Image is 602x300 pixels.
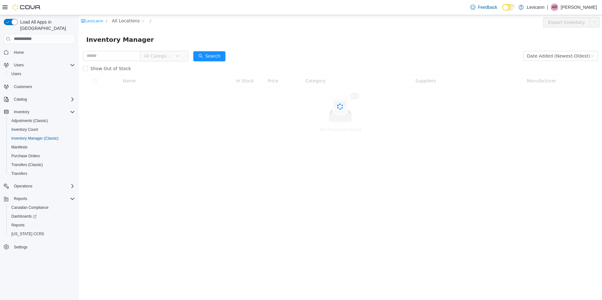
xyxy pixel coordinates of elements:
a: Inventory Manager (Classic) [9,135,61,142]
span: Transfers [9,170,75,177]
p: | [547,3,548,11]
button: Reports [11,195,30,203]
span: Reports [14,196,27,201]
span: Reports [11,223,25,228]
button: Users [1,61,77,69]
span: Feedback [478,4,497,10]
button: Inventory [1,108,77,116]
span: Purchase Orders [11,153,40,158]
a: Manifests [9,143,30,151]
button: Export Inventory [464,2,511,12]
span: Operations [14,184,32,189]
span: Inventory Manager (Classic) [9,135,75,142]
span: Catalog [14,97,27,102]
button: Reports [1,194,77,203]
button: Canadian Compliance [6,203,77,212]
button: Reports [6,221,77,230]
nav: Complex example [4,45,75,268]
span: Users [11,61,75,69]
span: Purchase Orders [9,152,75,160]
button: Catalog [1,95,77,104]
i: icon: down [97,39,101,43]
a: Customers [11,83,35,91]
span: Customers [14,84,32,89]
span: Transfers [11,171,27,176]
a: Users [9,70,24,78]
span: Inventory Count [11,127,38,132]
i: icon: shop [2,4,6,8]
a: Inventory Count [9,126,41,133]
a: Dashboards [9,213,39,220]
span: Load All Apps in [GEOGRAPHIC_DATA] [18,19,75,31]
a: Dashboards [6,212,77,221]
span: Catalog [11,96,75,103]
a: [US_STATE] CCRS [9,230,47,238]
span: Transfers (Classic) [9,161,75,169]
button: Customers [1,82,77,91]
span: / [71,3,72,8]
span: AR [552,3,557,11]
button: Inventory Count [6,125,77,134]
button: Catalog [11,96,29,103]
a: Transfers [9,170,30,177]
img: Cova [13,4,41,10]
a: Reports [9,221,27,229]
span: All Locations [33,2,61,9]
button: [US_STATE] CCRS [6,230,77,238]
span: Home [11,48,75,56]
button: icon: searchSearch [115,36,147,46]
span: Users [9,70,75,78]
div: Date Added (Newest-Oldest) [448,36,511,46]
span: Inventory Count [9,126,75,133]
button: Inventory [11,108,32,116]
button: Settings [1,242,77,251]
span: Reports [9,221,75,229]
a: Purchase Orders [9,152,43,160]
button: Adjustments (Classic) [6,116,77,125]
span: Users [11,71,21,76]
span: Inventory [11,108,75,116]
span: Inventory Manager (Classic) [11,136,59,141]
p: Levicann [527,3,544,11]
span: Dashboards [11,214,37,219]
span: Reports [11,195,75,203]
span: Home [14,50,24,55]
span: Customers [11,83,75,91]
button: Users [6,69,77,78]
span: Manifests [11,145,27,150]
span: Settings [11,243,75,251]
span: / [27,3,28,8]
span: Canadian Compliance [11,205,48,210]
span: Settings [14,245,27,250]
a: Adjustments (Classic) [9,117,50,125]
a: Settings [11,243,30,251]
p: [PERSON_NAME] [561,3,597,11]
button: Inventory Manager (Classic) [6,134,77,143]
button: Purchase Orders [6,152,77,160]
span: Inventory [14,109,29,114]
i: icon: down [512,39,515,43]
a: Feedback [468,1,500,14]
span: Adjustments (Classic) [11,118,48,123]
button: icon: ellipsis [511,2,521,12]
span: Operations [11,182,75,190]
button: Users [11,61,26,69]
span: Inventory Manager [8,19,79,30]
button: Home [1,48,77,57]
span: Transfers (Classic) [11,162,43,167]
span: Washington CCRS [9,230,75,238]
span: [US_STATE] CCRS [11,231,44,236]
span: Adjustments (Classic) [9,117,75,125]
a: Home [11,49,26,56]
span: Dashboards [9,213,75,220]
span: All Categories [65,38,94,44]
button: Manifests [6,143,77,152]
button: Operations [11,182,35,190]
span: Canadian Compliance [9,204,75,211]
a: icon: shopLevicann [2,3,25,8]
a: Canadian Compliance [9,204,51,211]
input: Dark Mode [502,4,515,11]
div: Adam Rouselle [551,3,558,11]
span: Show Out of Stock [9,51,55,56]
